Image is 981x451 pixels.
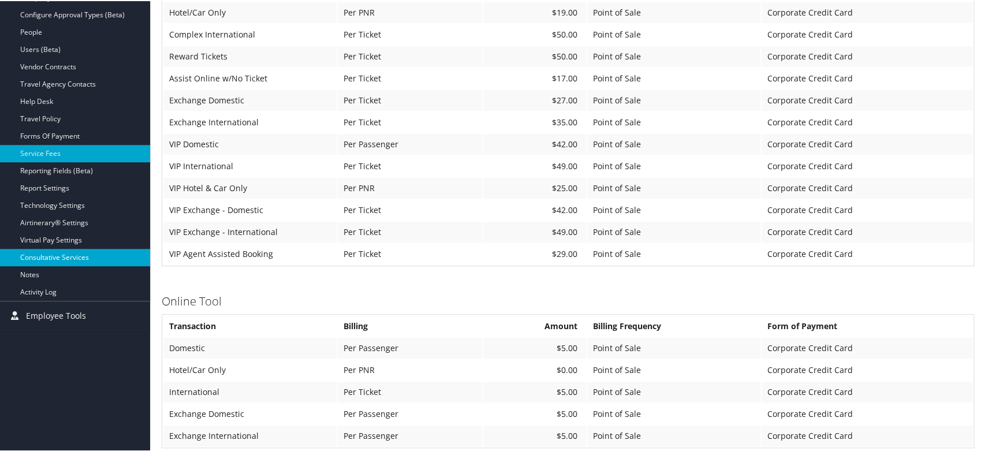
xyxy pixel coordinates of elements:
[483,89,586,110] td: $27.00
[338,315,482,336] th: Billing
[483,67,586,88] td: $17.00
[338,402,482,423] td: Per Passenger
[587,45,760,66] td: Point of Sale
[163,315,337,336] th: Transaction
[163,381,337,401] td: International
[163,424,337,445] td: Exchange International
[338,89,482,110] td: Per Ticket
[762,199,972,219] td: Corporate Credit Card
[338,111,482,132] td: Per Ticket
[587,381,760,401] td: Point of Sale
[587,424,760,445] td: Point of Sale
[587,199,760,219] td: Point of Sale
[163,177,337,197] td: VIP Hotel & Car Only
[762,1,972,22] td: Corporate Credit Card
[762,67,972,88] td: Corporate Credit Card
[338,243,482,263] td: Per Ticket
[338,1,482,22] td: Per PNR
[762,45,972,66] td: Corporate Credit Card
[762,315,972,336] th: Form of Payment
[338,155,482,176] td: Per Ticket
[587,221,760,241] td: Point of Sale
[163,111,337,132] td: Exchange International
[762,424,972,445] td: Corporate Credit Card
[338,45,482,66] td: Per Ticket
[163,221,337,241] td: VIP Exchange - International
[587,23,760,44] td: Point of Sale
[338,199,482,219] td: Per Ticket
[762,381,972,401] td: Corporate Credit Card
[163,45,337,66] td: Reward Tickets
[338,359,482,379] td: Per PNR
[762,177,972,197] td: Corporate Credit Card
[762,23,972,44] td: Corporate Credit Card
[483,45,586,66] td: $50.00
[483,424,586,445] td: $5.00
[163,243,337,263] td: VIP Agent Assisted Booking
[483,381,586,401] td: $5.00
[338,381,482,401] td: Per Ticket
[163,133,337,154] td: VIP Domestic
[587,359,760,379] td: Point of Sale
[587,67,760,88] td: Point of Sale
[338,133,482,154] td: Per Passenger
[587,133,760,154] td: Point of Sale
[762,155,972,176] td: Corporate Credit Card
[587,1,760,22] td: Point of Sale
[163,23,337,44] td: Complex International
[338,424,482,445] td: Per Passenger
[483,315,586,336] th: Amount
[483,402,586,423] td: $5.00
[483,133,586,154] td: $42.00
[587,402,760,423] td: Point of Sale
[163,359,337,379] td: Hotel/Car Only
[338,221,482,241] td: Per Ticket
[483,111,586,132] td: $35.00
[26,300,86,329] span: Employee Tools
[338,177,482,197] td: Per PNR
[338,337,482,357] td: Per Passenger
[483,23,586,44] td: $50.00
[483,155,586,176] td: $49.00
[483,359,586,379] td: $0.00
[587,111,760,132] td: Point of Sale
[762,133,972,154] td: Corporate Credit Card
[162,292,974,308] h3: Online Tool
[483,243,586,263] td: $29.00
[587,243,760,263] td: Point of Sale
[762,359,972,379] td: Corporate Credit Card
[587,315,760,336] th: Billing Frequency
[587,177,760,197] td: Point of Sale
[762,402,972,423] td: Corporate Credit Card
[483,337,586,357] td: $5.00
[587,89,760,110] td: Point of Sale
[762,89,972,110] td: Corporate Credit Card
[762,243,972,263] td: Corporate Credit Card
[163,1,337,22] td: Hotel/Car Only
[163,155,337,176] td: VIP International
[163,402,337,423] td: Exchange Domestic
[762,221,972,241] td: Corporate Credit Card
[483,221,586,241] td: $49.00
[163,199,337,219] td: VIP Exchange - Domestic
[163,89,337,110] td: Exchange Domestic
[338,23,482,44] td: Per Ticket
[163,67,337,88] td: Assist Online w/No Ticket
[483,1,586,22] td: $19.00
[762,111,972,132] td: Corporate Credit Card
[163,337,337,357] td: Domestic
[587,337,760,357] td: Point of Sale
[483,177,586,197] td: $25.00
[338,67,482,88] td: Per Ticket
[762,337,972,357] td: Corporate Credit Card
[483,199,586,219] td: $42.00
[587,155,760,176] td: Point of Sale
